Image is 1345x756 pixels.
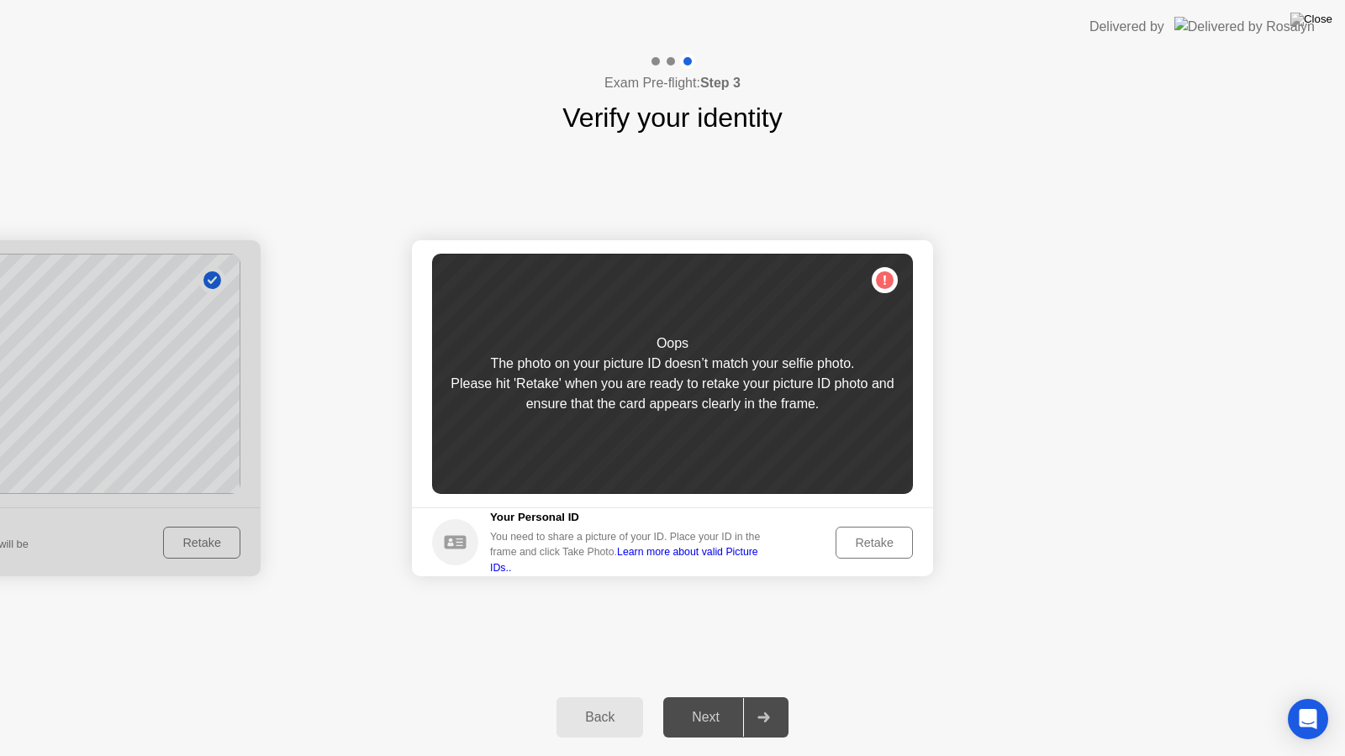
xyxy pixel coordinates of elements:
[657,333,688,354] div: Oops
[1089,17,1164,37] div: Delivered by
[562,710,638,725] div: Back
[490,546,758,573] a: Learn more about valid Picture IDs..
[1174,17,1315,36] img: Delivered by Rosalyn
[836,527,913,559] button: Retake
[668,710,743,725] div: Next
[556,697,643,738] button: Back
[663,697,789,738] button: Next
[562,97,782,138] h1: Verify your identity
[490,354,854,374] div: The photo on your picture ID doesn’t match your selfie photo.
[604,73,741,93] h4: Exam Pre-flight:
[1288,699,1328,739] div: Open Intercom Messenger
[841,536,907,549] div: Retake
[432,374,913,414] div: Please hit 'Retake' when you are ready to retake your picture ID photo and ensure that the card a...
[700,76,741,90] b: Step 3
[1290,13,1332,26] img: Close
[490,529,773,575] div: You need to share a picture of your ID. Place your ID in the frame and click Take Photo.
[490,509,773,526] h5: Your Personal ID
